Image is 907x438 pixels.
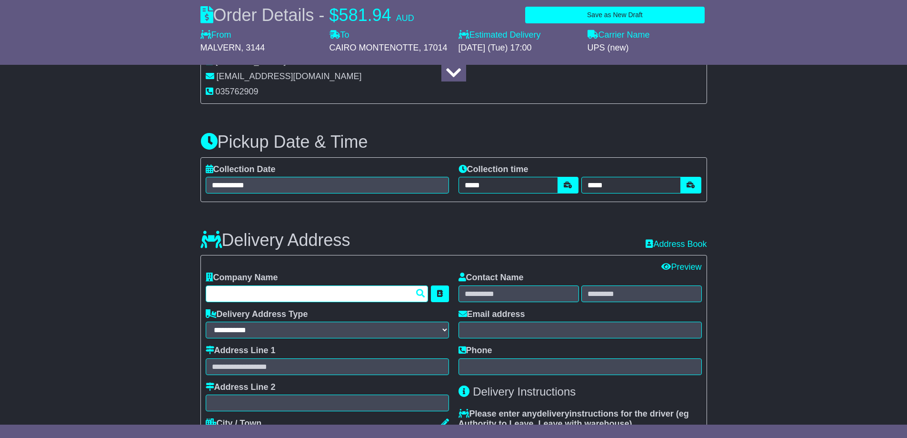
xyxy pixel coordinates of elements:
button: Save as New Draft [525,7,704,23]
label: City / Town [206,418,262,429]
label: Collection time [458,164,528,175]
span: $ [329,5,339,25]
span: , 3144 [241,43,265,52]
span: delivery [537,409,569,418]
span: Delivery Instructions [473,385,576,398]
span: 581.94 [339,5,391,25]
label: Phone [458,346,492,356]
span: 035762909 [216,87,259,96]
label: Estimated Delivery [458,30,578,41]
label: Please enter any instructions for the driver ( ) [458,409,702,429]
span: , 17014 [419,43,448,52]
label: Carrier Name [588,30,650,41]
span: AUD [396,13,414,23]
label: Address Line 2 [206,382,276,393]
div: Order Details - [200,5,414,25]
label: From [200,30,231,41]
a: Preview [661,262,701,272]
label: Collection Date [206,164,276,175]
label: Address Line 1 [206,346,276,356]
label: Company Name [206,273,278,283]
span: MALVERN [200,43,241,52]
label: To [329,30,349,41]
span: eg Authority to Leave, Leave with warehouse [458,409,689,429]
span: CAIRO MONTENOTTE [329,43,419,52]
label: Contact Name [458,273,524,283]
label: Delivery Address Type [206,309,308,320]
div: [DATE] (Tue) 17:00 [458,43,578,53]
label: Email address [458,309,525,320]
h3: Delivery Address [200,231,350,250]
div: UPS (new) [588,43,707,53]
a: Address Book [646,239,707,249]
h3: Pickup Date & Time [200,132,707,152]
